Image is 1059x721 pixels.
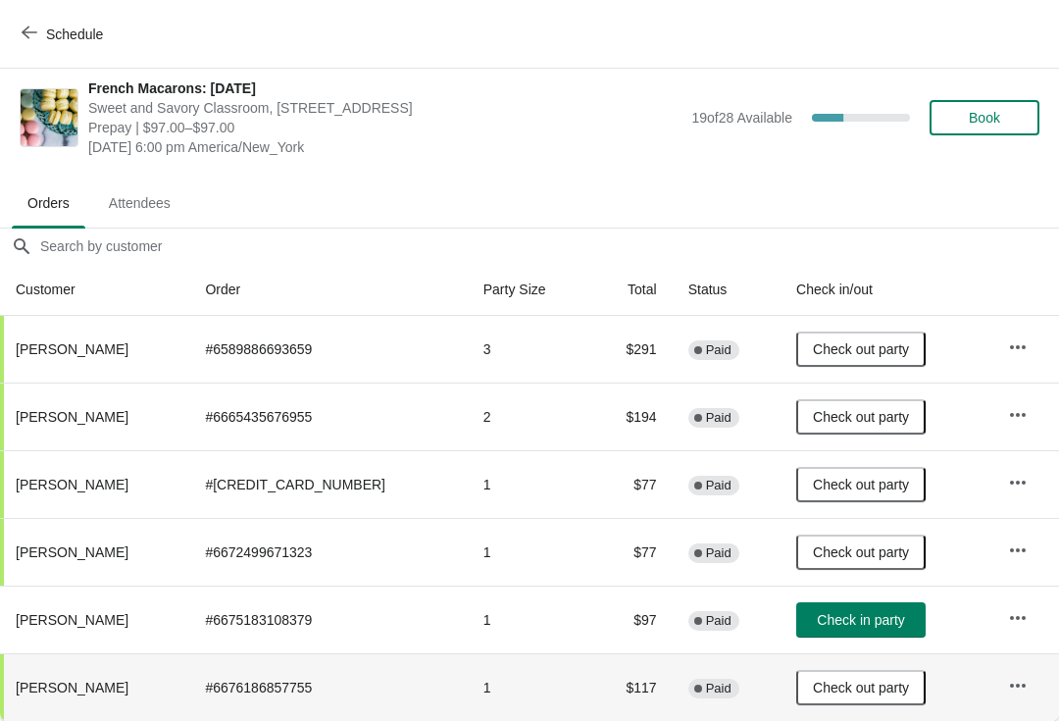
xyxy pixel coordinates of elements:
[706,342,731,358] span: Paid
[189,653,467,721] td: # 6676186857755
[16,341,128,357] span: [PERSON_NAME]
[796,467,926,502] button: Check out party
[189,383,467,450] td: # 6665435676955
[796,399,926,435] button: Check out party
[10,17,119,52] button: Schedule
[88,118,681,137] span: Prepay | $97.00–$97.00
[39,229,1059,264] input: Search by customer
[817,612,904,628] span: Check in party
[16,477,128,492] span: [PERSON_NAME]
[16,544,128,560] span: [PERSON_NAME]
[88,98,681,118] span: Sweet and Savory Classroom, [STREET_ADDRESS]
[88,78,681,98] span: French Macarons: [DATE]
[16,680,128,695] span: [PERSON_NAME]
[706,410,731,426] span: Paid
[813,477,909,492] span: Check out party
[706,478,731,493] span: Paid
[591,383,673,450] td: $194
[16,612,128,628] span: [PERSON_NAME]
[468,383,591,450] td: 2
[16,409,128,425] span: [PERSON_NAME]
[813,409,909,425] span: Check out party
[796,535,926,570] button: Check out party
[591,653,673,721] td: $117
[88,137,681,157] span: [DATE] 6:00 pm America/New_York
[189,586,467,653] td: # 6675183108379
[706,681,731,696] span: Paid
[591,586,673,653] td: $97
[591,316,673,383] td: $291
[691,110,792,126] span: 19 of 28 Available
[796,670,926,705] button: Check out party
[468,264,591,316] th: Party Size
[468,518,591,586] td: 1
[468,653,591,721] td: 1
[21,89,77,146] img: French Macarons: Wednesday, August 20th
[813,680,909,695] span: Check out party
[591,518,673,586] td: $77
[706,545,731,561] span: Paid
[468,450,591,518] td: 1
[706,613,731,629] span: Paid
[813,544,909,560] span: Check out party
[189,450,467,518] td: # [CREDIT_CARD_NUMBER]
[46,26,103,42] span: Schedule
[93,185,186,221] span: Attendees
[189,264,467,316] th: Order
[796,332,926,367] button: Check out party
[189,316,467,383] td: # 6589886693659
[673,264,781,316] th: Status
[591,450,673,518] td: $77
[468,316,591,383] td: 3
[468,586,591,653] td: 1
[969,110,1000,126] span: Book
[189,518,467,586] td: # 6672499671323
[591,264,673,316] th: Total
[781,264,992,316] th: Check in/out
[813,341,909,357] span: Check out party
[930,100,1039,135] button: Book
[12,185,85,221] span: Orders
[796,602,926,638] button: Check in party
